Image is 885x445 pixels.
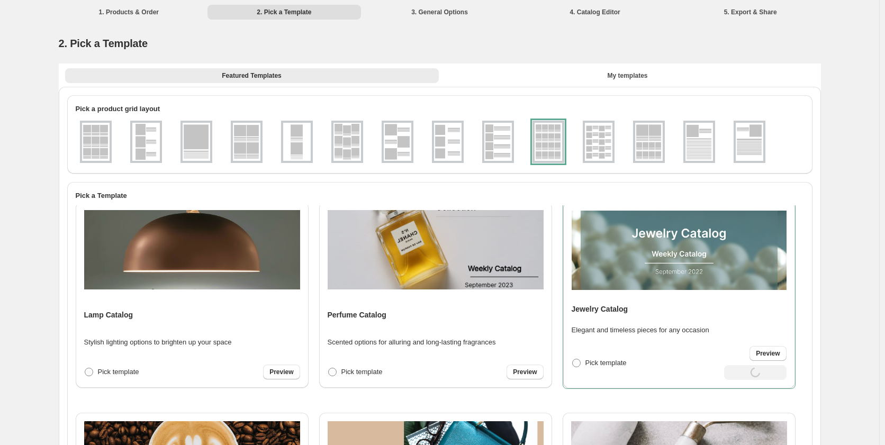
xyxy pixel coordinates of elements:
span: Pick template [98,368,139,376]
img: g1x3v3 [434,123,462,161]
a: Preview [263,365,300,379]
h4: Jewelry Catalog [572,304,628,314]
span: Pick template [585,359,627,367]
img: g2x1_4x2v1 [635,123,663,161]
p: Scented options for alluring and long-lasting fragrances [328,337,496,348]
span: 2. Pick a Template [59,38,148,49]
span: Preview [513,368,537,376]
h2: Pick a product grid layout [76,104,804,114]
img: g1x3v1 [132,123,160,161]
img: g1x4v1 [484,123,512,161]
a: Preview [507,365,543,379]
span: Featured Templates [222,71,281,80]
img: g3x3v2 [333,123,361,161]
span: Pick template [341,368,383,376]
span: Preview [269,368,293,376]
a: Preview [749,346,786,361]
img: g1x1v1 [183,123,210,161]
img: g1x1v2 [685,123,713,161]
span: Preview [756,349,780,358]
img: g1x1v3 [736,123,763,161]
h2: Pick a Template [76,190,804,201]
span: My templates [607,71,647,80]
img: g3x3v1 [82,123,110,161]
h4: Lamp Catalog [84,310,133,320]
img: g1x3v2 [384,123,411,161]
img: g2x5v1 [585,123,612,161]
img: g1x2v1 [283,123,311,161]
img: g2x2v1 [233,123,260,161]
p: Elegant and timeless pieces for any occasion [572,325,709,335]
h4: Perfume Catalog [328,310,386,320]
p: Stylish lighting options to brighten up your space [84,337,232,348]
